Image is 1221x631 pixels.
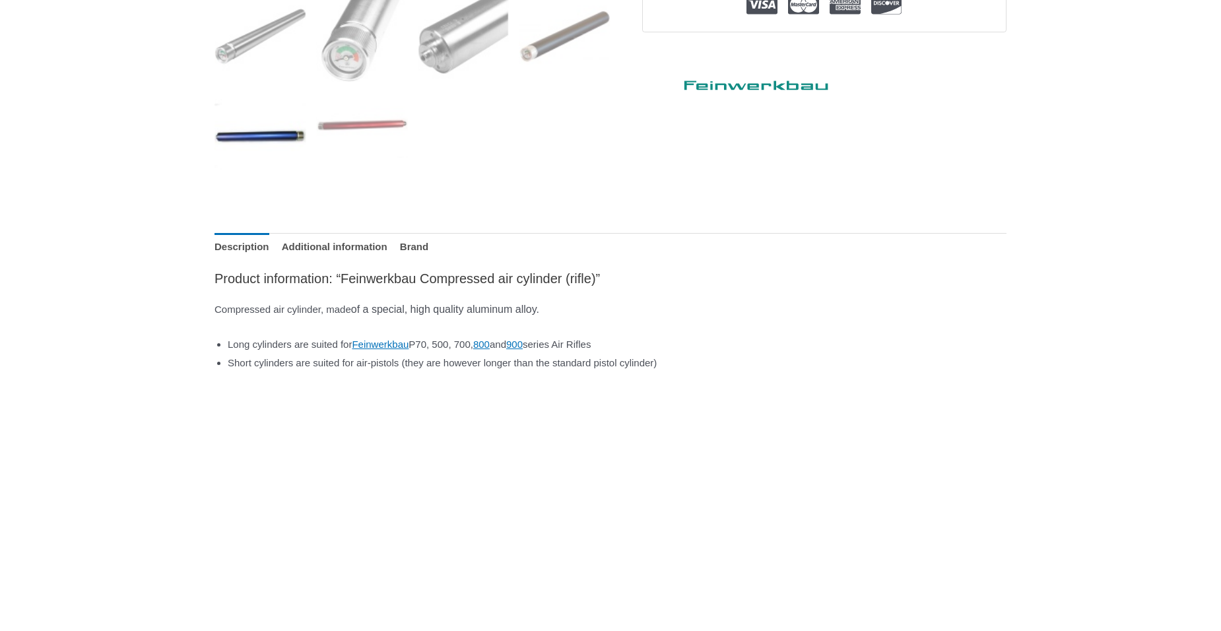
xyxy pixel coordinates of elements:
[228,335,1006,354] li: Long cylinders are suited for P70, 500, 700, and series Air Rifles
[400,233,428,261] a: Brand
[316,92,408,183] img: Feinwerkbau Compressed air cylinder (rifle) - Image 6
[351,304,539,315] span: of a special, high quality aluminum alloy.
[214,92,306,183] img: Feinwerkbau Compressed air cylinder (rifle) - Image 5
[214,300,1006,319] p: Compressed air cylinder, made
[228,354,1006,372] li: Short cylinders are suited for air-pistols (they are however longer than the standard pistol cyli...
[214,271,1006,286] h4: Product information: “Feinwerkbau Compressed air cylinder (rifle)”
[473,339,490,350] a: 800
[642,42,1006,58] iframe: Customer reviews powered by Trustpilot
[642,68,840,96] a: Feinwerkbau
[282,233,387,261] a: Additional information
[506,339,523,350] a: 900
[214,233,269,261] a: Description
[352,339,409,350] a: Feinwerkbau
